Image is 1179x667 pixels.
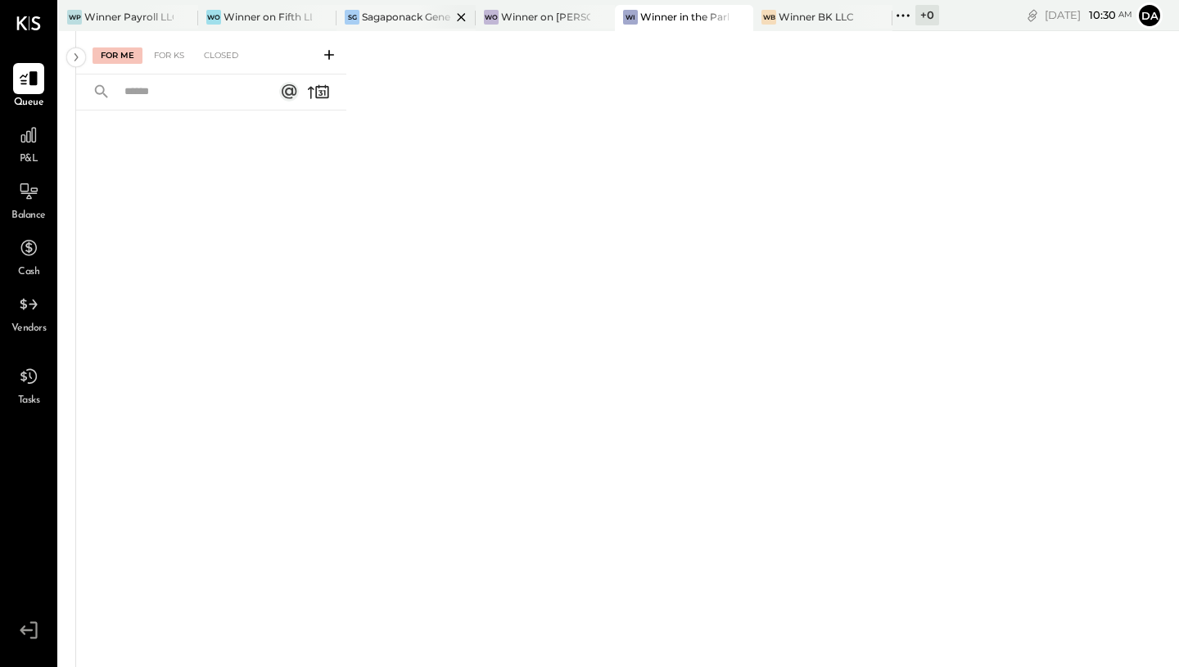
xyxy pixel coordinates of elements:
[345,10,359,25] div: SG
[1024,7,1041,24] div: copy link
[915,5,939,25] div: + 0
[640,10,730,24] div: Winner in the Park
[1,119,56,167] a: P&L
[761,10,776,25] div: WB
[1,361,56,408] a: Tasks
[20,152,38,167] span: P&L
[224,10,313,24] div: Winner on Fifth LLC
[67,10,82,25] div: WP
[84,10,174,24] div: Winner Payroll LLC
[623,10,638,25] div: Wi
[14,96,44,110] span: Queue
[146,47,192,64] div: For KS
[779,10,854,24] div: Winner BK LLC
[1,176,56,223] a: Balance
[1136,2,1163,29] button: da
[501,10,590,24] div: Winner on [PERSON_NAME]
[362,10,451,24] div: Sagaponack General Store
[11,209,46,223] span: Balance
[11,322,47,336] span: Vendors
[484,10,499,25] div: Wo
[18,265,39,280] span: Cash
[18,394,40,408] span: Tasks
[206,10,221,25] div: Wo
[1,289,56,336] a: Vendors
[196,47,246,64] div: Closed
[1,63,56,110] a: Queue
[1045,7,1132,23] div: [DATE]
[1,232,56,280] a: Cash
[93,47,142,64] div: For Me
